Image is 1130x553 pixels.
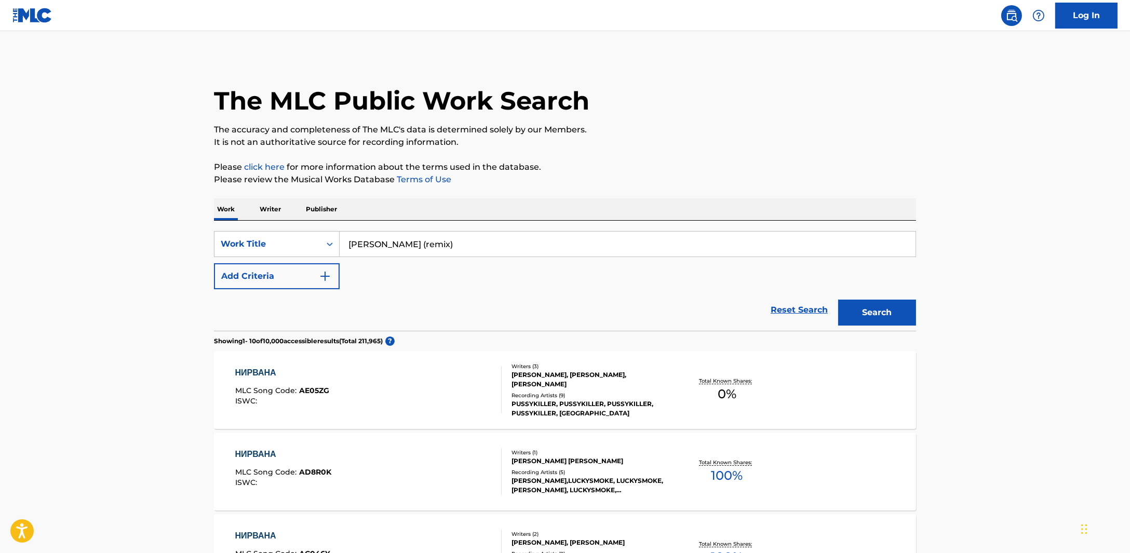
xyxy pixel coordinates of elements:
[1001,5,1022,26] a: Public Search
[1005,9,1018,22] img: search
[235,396,260,406] span: ISWC :
[214,231,916,331] form: Search Form
[711,466,743,485] span: 100 %
[512,468,668,476] div: Recording Artists ( 5 )
[235,448,331,461] div: НИРВАНА
[12,8,52,23] img: MLC Logo
[1078,503,1130,553] iframe: Chat Widget
[235,386,299,395] span: MLC Song Code :
[214,173,916,186] p: Please review the Musical Works Database
[1055,3,1118,29] a: Log In
[395,174,451,184] a: Terms of Use
[718,385,736,403] span: 0 %
[1081,514,1087,545] div: Drag
[214,124,916,136] p: The accuracy and completeness of The MLC's data is determined solely by our Members.
[235,367,329,379] div: НИРВАНА
[319,270,331,282] img: 9d2ae6d4665cec9f34b9.svg
[235,467,299,477] span: MLC Song Code :
[1032,9,1045,22] img: help
[214,161,916,173] p: Please for more information about the terms used in the database.
[699,377,755,385] p: Total Known Shares:
[214,136,916,149] p: It is not an authoritative source for recording information.
[214,263,340,289] button: Add Criteria
[512,538,668,547] div: [PERSON_NAME], [PERSON_NAME]
[699,458,755,466] p: Total Known Shares:
[257,198,284,220] p: Writer
[299,386,329,395] span: AE05ZG
[299,467,331,477] span: AD8R0K
[512,456,668,466] div: [PERSON_NAME] [PERSON_NAME]
[235,530,330,542] div: НИРВАНА
[512,449,668,456] div: Writers ( 1 )
[303,198,340,220] p: Publisher
[512,370,668,389] div: [PERSON_NAME], [PERSON_NAME], [PERSON_NAME]
[512,530,668,538] div: Writers ( 2 )
[512,392,668,399] div: Recording Artists ( 9 )
[1028,5,1049,26] div: Help
[214,85,589,116] h1: The MLC Public Work Search
[512,399,668,418] div: PUSSYKILLER, PUSSYKILLER, PUSSYKILLER, PUSSYKILLER, [GEOGRAPHIC_DATA]
[214,336,383,346] p: Showing 1 - 10 of 10,000 accessible results (Total 211,965 )
[214,433,916,510] a: НИРВАНАMLC Song Code:AD8R0KISWC:Writers (1)[PERSON_NAME] [PERSON_NAME]Recording Artists (5)[PERSO...
[221,238,314,250] div: Work Title
[765,299,833,321] a: Reset Search
[699,540,755,548] p: Total Known Shares:
[512,476,668,495] div: [PERSON_NAME],LUCKYSMOKE, LUCKYSMOKE,[PERSON_NAME], LUCKYSMOKE, [PERSON_NAME], LUCKYSMOKE
[235,478,260,487] span: ISWC :
[244,162,285,172] a: click here
[385,336,395,346] span: ?
[838,300,916,326] button: Search
[214,351,916,429] a: НИРВАНАMLC Song Code:AE05ZGISWC:Writers (3)[PERSON_NAME], [PERSON_NAME], [PERSON_NAME]Recording A...
[214,198,238,220] p: Work
[512,362,668,370] div: Writers ( 3 )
